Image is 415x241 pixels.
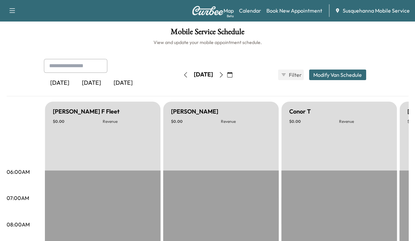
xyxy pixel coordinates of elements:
[278,70,304,80] button: Filter
[343,7,410,15] span: Susquehanna Mobile Service
[76,75,107,91] div: [DATE]
[171,119,221,124] p: $ 0.00
[103,119,153,124] p: Revenue
[227,14,234,19] div: Beta
[266,7,322,15] a: Book New Appointment
[339,119,389,124] p: Revenue
[7,28,408,39] h1: Mobile Service Schedule
[7,168,30,176] p: 06:00AM
[194,71,213,79] div: [DATE]
[289,119,339,124] p: $ 0.00
[7,220,30,228] p: 08:00AM
[44,75,76,91] div: [DATE]
[53,107,120,116] h5: [PERSON_NAME] F Fleet
[171,107,218,116] h5: [PERSON_NAME]
[192,6,224,15] img: Curbee Logo
[309,70,366,80] button: Modify Van Schedule
[53,119,103,124] p: $ 0.00
[7,194,29,202] p: 07:00AM
[221,119,271,124] p: Revenue
[107,75,139,91] div: [DATE]
[7,39,408,46] h6: View and update your mobile appointment schedule.
[239,7,261,15] a: Calendar
[289,71,301,79] span: Filter
[224,7,234,15] a: MapBeta
[289,107,311,116] h5: Conor T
